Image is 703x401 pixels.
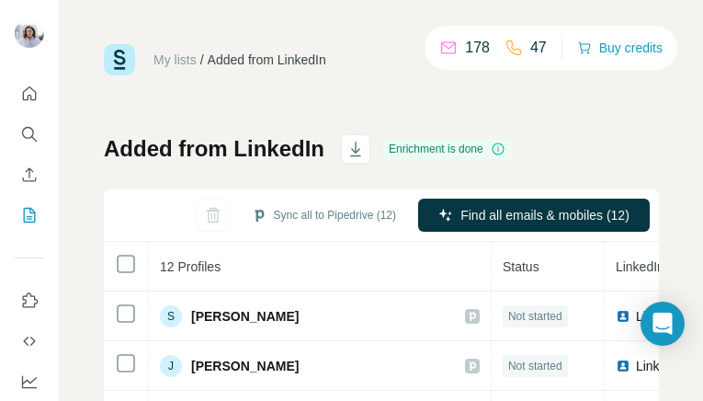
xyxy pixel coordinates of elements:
div: Enrichment is done [383,138,511,160]
button: Buy credits [577,35,663,61]
span: [PERSON_NAME] [191,307,299,326]
span: Find all emails & mobiles (12) [460,206,629,224]
button: Search [15,118,44,151]
img: Surfe Logo [104,44,135,75]
span: 12 Profiles [160,259,221,274]
button: Enrich CSV [15,158,44,191]
button: Find all emails & mobiles (12) [418,199,650,232]
div: J [160,355,182,377]
span: [PERSON_NAME] [191,357,299,375]
button: Sync all to Pipedrive (12) [239,201,409,229]
p: 178 [465,37,490,59]
img: Avatar [15,18,44,48]
a: My lists [153,52,197,67]
li: / [200,51,204,69]
img: LinkedIn logo [616,359,630,373]
button: Use Surfe API [15,325,44,358]
span: Not started [508,358,562,374]
button: Use Surfe on LinkedIn [15,284,44,317]
span: LinkedIn [636,307,685,326]
button: My lists [15,199,44,232]
span: Status [503,259,539,274]
img: LinkedIn logo [616,309,630,324]
button: Quick start [15,77,44,110]
div: Added from LinkedIn [208,51,326,69]
span: Not started [508,308,562,325]
div: S [160,305,182,327]
span: LinkedIn [616,259,664,274]
p: 47 [530,37,547,59]
span: LinkedIn [636,357,685,375]
div: Open Intercom Messenger [641,302,685,346]
h1: Added from LinkedIn [104,134,324,164]
button: Dashboard [15,365,44,398]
